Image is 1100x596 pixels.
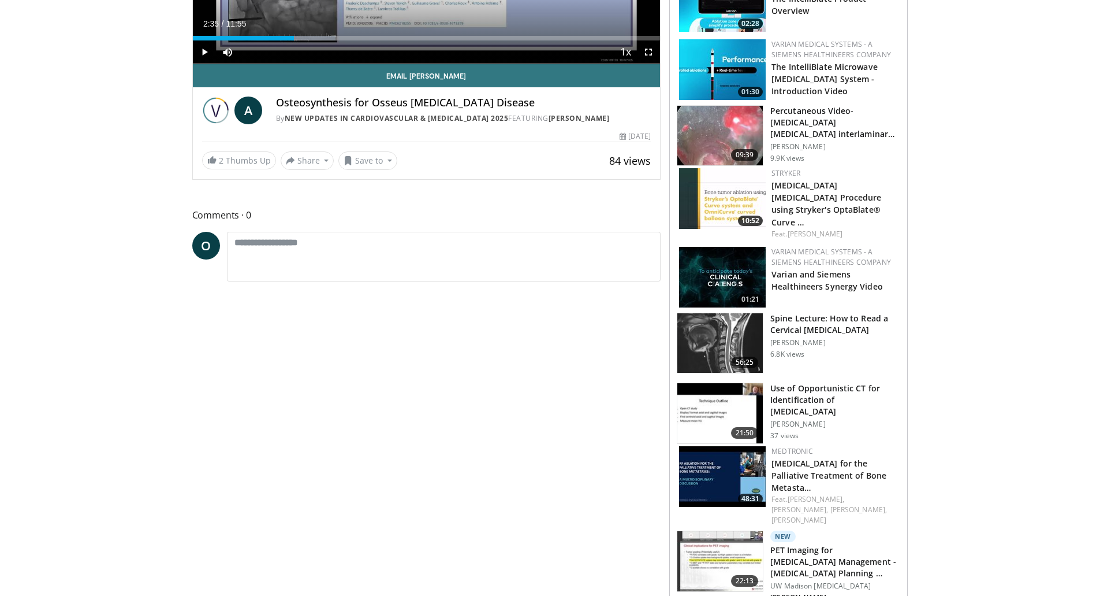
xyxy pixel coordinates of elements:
a: 10:52 [679,168,766,229]
div: Feat. [771,229,898,239]
img: 8fac1a79-a78b-4966-a978-874ddf9a9948.150x105_q85_crop-smart_upscale.jpg [677,106,763,166]
a: 48:31 [679,446,766,507]
button: Mute [216,40,239,64]
h3: Percutaneous Video-[MEDICAL_DATA] [MEDICAL_DATA] interlaminar L5-S1 (PELD) [770,105,900,140]
a: Medtronic [771,446,813,456]
span: 56:25 [731,357,759,368]
a: 21:50 Use of Opportunistic CT for Identification of [MEDICAL_DATA] [PERSON_NAME] 37 views [677,383,900,444]
a: [PERSON_NAME] [549,113,610,123]
a: A [234,97,262,124]
h4: Osteosynthesis for Osseus [MEDICAL_DATA] Disease [276,97,651,109]
a: [PERSON_NAME], [771,505,828,514]
span: 11:55 [226,19,246,28]
span: 2 [219,155,223,166]
a: O [192,232,220,260]
button: Save to [338,151,397,170]
h3: Spine Lecture: How to Read a Cervical [MEDICAL_DATA] [770,313,900,336]
a: The IntelliBlate Microwave [MEDICAL_DATA] System - Introduction Video [771,61,878,97]
span: 21:50 [731,427,759,439]
span: 02:28 [738,18,763,29]
a: New Updates in Cardiovascular & [MEDICAL_DATA] 2025 [285,113,509,123]
span: 10:52 [738,216,763,226]
a: [PERSON_NAME], [830,505,887,514]
button: Fullscreen [637,40,660,64]
a: Varian and Siemens Healthineers Synergy Video [771,269,883,292]
a: 2 Thumbs Up [202,151,276,169]
span: 2:35 [203,19,219,28]
p: [PERSON_NAME] [770,420,900,429]
div: By FEATURING [276,113,651,124]
span: 01:21 [738,294,763,305]
span: 09:39 [731,149,759,161]
h3: PET Imaging for [MEDICAL_DATA] Management - [MEDICAL_DATA] Planning … [770,545,900,579]
span: 22:13 [731,575,759,587]
div: [DATE] [620,131,651,142]
button: Play [193,40,216,64]
a: [MEDICAL_DATA] for the Palliative Treatment of Bone Metasta… [771,458,886,493]
img: 98bd7756-0446-4cc3-bc56-1754a08acebd.150x105_q85_crop-smart_upscale.jpg [677,313,763,373]
div: Progress Bar [193,36,661,40]
h3: Use of Opportunistic CT for Identification of [MEDICAL_DATA] [770,383,900,417]
p: 37 views [770,431,799,440]
span: / [222,19,224,28]
p: 6.8K views [770,350,804,359]
a: Varian Medical Systems - A Siemens Healthineers Company [771,39,891,60]
img: dd54f924-ed31-411f-98ec-9833db928986.150x105_q85_crop-smart_upscale.jpg [679,247,766,308]
span: Comments 0 [192,208,661,223]
span: 01:30 [738,87,763,97]
p: [PERSON_NAME] [770,338,900,347]
img: 9dd24252-e4f0-4a32-aaaa-d603767551b7.150x105_q85_crop-smart_upscale.jpg [679,39,766,100]
a: 09:39 Percutaneous Video-[MEDICAL_DATA] [MEDICAL_DATA] interlaminar L5-S1 (PELD) [PERSON_NAME] 9.... [677,105,900,166]
img: 8081327d-bed2-4c02-b813-8727ef826178.150x105_q85_crop-smart_upscale.jpg [677,383,763,443]
button: Playback Rate [614,40,637,64]
button: Share [281,151,334,170]
span: 84 views [609,154,651,168]
a: Varian Medical Systems - A Siemens Healthineers Company [771,247,891,267]
p: UW Madison [MEDICAL_DATA] [770,582,900,591]
p: New [770,531,796,542]
p: [PERSON_NAME] [770,142,900,151]
a: Stryker [771,168,800,178]
a: [PERSON_NAME] [788,229,842,239]
a: Email [PERSON_NAME] [193,64,661,87]
img: New Updates in Cardiovascular & Interventional Radiology 2025 [202,97,230,124]
span: 48:31 [738,494,763,504]
a: 56:25 Spine Lecture: How to Read a Cervical [MEDICAL_DATA] [PERSON_NAME] 6.8K views [677,313,900,374]
a: 01:21 [679,247,766,308]
a: [PERSON_NAME], [788,494,844,504]
img: a43cf22b-9415-4412-989a-1ff2c7ae9955.150x105_q85_crop-smart_upscale.jpg [679,446,766,507]
div: Feat. [771,494,898,525]
img: 0f0d9d51-420c-42d6-ac87-8f76a25ca2f4.150x105_q85_crop-smart_upscale.jpg [679,168,766,229]
a: [PERSON_NAME] [771,515,826,525]
a: 01:30 [679,39,766,100]
p: 9.9K views [770,154,804,163]
a: [MEDICAL_DATA] [MEDICAL_DATA] Procedure using Stryker's OptaBlate® Curve … [771,180,881,227]
img: 278948ba-f234-4894-bc6b-031609f237f2.150x105_q85_crop-smart_upscale.jpg [677,531,763,591]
